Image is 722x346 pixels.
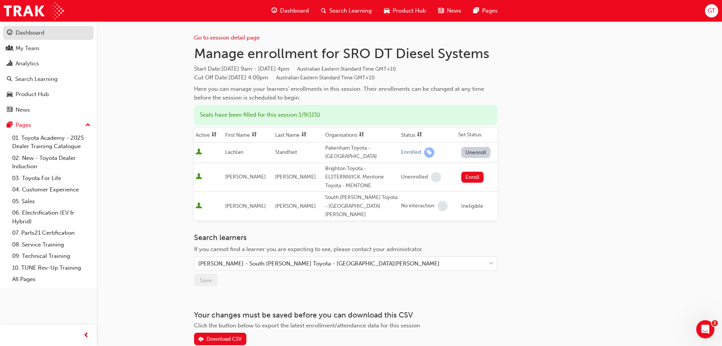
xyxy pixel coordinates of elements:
[9,132,94,152] a: 01. Toyota Academy - 2025 Dealer Training Catalogue
[401,174,428,181] div: Unenrolled
[15,75,58,84] div: Search Learning
[16,44,39,53] div: My Team
[482,6,498,15] span: Pages
[297,66,396,72] span: Australian Eastern Standard Time GMT+10
[3,118,94,132] button: Pages
[9,196,94,207] a: 05. Sales
[194,45,497,62] h1: Manage enrollment for SRO DT Diesel Systems
[265,3,315,19] a: guage-iconDashboard
[7,91,13,98] span: car-icon
[9,184,94,196] a: 04. Customer Experience
[280,6,309,15] span: Dashboard
[424,147,434,158] span: learningRecordVerb_ENROLL-icon
[274,128,324,142] th: Toggle SortBy
[198,259,440,268] div: [PERSON_NAME] - South [PERSON_NAME] Toyota - [GEOGRAPHIC_DATA][PERSON_NAME]
[194,128,224,142] th: Toggle SortBy
[3,72,94,86] a: Search Learning
[321,6,326,16] span: search-icon
[194,74,374,81] span: Cut Off Date : [DATE] 4:00pm
[384,6,390,16] span: car-icon
[16,90,49,99] div: Product Hub
[9,250,94,262] a: 09. Technical Training
[194,246,423,253] span: If you cannot find a learner you are expecting to see, please contact your administrator.
[196,149,202,156] span: User is active
[196,173,202,181] span: User is active
[447,6,461,15] span: News
[275,203,316,209] span: [PERSON_NAME]
[489,259,494,269] span: down-icon
[329,6,372,15] span: Search Learning
[200,277,212,284] span: Save
[225,174,266,180] span: [PERSON_NAME]
[393,6,426,15] span: Product Hub
[301,132,307,138] span: sorting-icon
[3,24,94,118] button: DashboardMy TeamAnalyticsSearch LearningProduct HubNews
[432,3,467,19] a: news-iconNews
[3,57,94,71] a: Analytics
[194,333,246,345] button: Download CSV
[9,239,94,251] a: 08. Service Training
[9,262,94,274] a: 10. TUNE Rev-Up Training
[16,106,30,114] div: News
[7,122,13,129] span: pages-icon
[9,227,94,239] a: 07. Parts21 Certification
[211,132,217,138] span: sorting-icon
[16,59,39,68] div: Analytics
[225,203,266,209] span: [PERSON_NAME]
[315,3,378,19] a: search-iconSearch Learning
[3,103,94,117] a: News
[207,336,242,342] div: Download CSV
[194,65,497,73] span: Start Date :
[7,45,13,52] span: people-icon
[417,132,422,138] span: sorting-icon
[473,6,479,16] span: pages-icon
[194,233,497,242] h3: Search learners
[224,128,274,142] th: Toggle SortBy
[194,311,497,319] h3: Your changes must be saved before you can download this CSV
[252,132,257,138] span: sorting-icon
[276,74,374,81] span: Australian Eastern Standard Time GMT+10
[194,85,497,102] div: Here you can manage your learners' enrollments in this session. Their enrollments can be changed ...
[325,193,398,219] div: South [PERSON_NAME] Toyota - [GEOGRAPHIC_DATA][PERSON_NAME]
[16,121,31,130] div: Pages
[399,128,456,142] th: Toggle SortBy
[7,107,13,114] span: news-icon
[194,322,420,329] span: Click the button below to export the latest enrollment/attendance data for this session
[438,6,444,16] span: news-icon
[457,128,497,142] th: Set Status
[696,320,714,338] iframe: Intercom live chat
[194,105,497,125] div: Seats have been filled for this session : 1 / 9 ( 11% )
[16,28,44,37] div: Dashboard
[9,273,94,285] a: All Pages
[437,201,448,211] span: learningRecordVerb_NONE-icon
[9,172,94,184] a: 03. Toyota For Life
[325,144,398,161] div: Pakenham Toyota - [GEOGRAPHIC_DATA]
[9,207,94,227] a: 06. Electrification (EV & Hybrid)
[83,331,89,340] span: prev-icon
[712,320,718,326] span: 1
[431,172,441,182] span: learningRecordVerb_NONE-icon
[461,172,484,183] button: Enroll
[4,2,64,19] img: Trak
[324,128,399,142] th: Toggle SortBy
[3,41,94,55] a: My Team
[196,202,202,210] span: User is active
[401,202,434,210] div: No interaction
[9,152,94,172] a: 02. New - Toyota Dealer Induction
[194,34,260,41] a: Go to session detail page
[225,149,243,155] span: Lachlan
[3,87,94,101] a: Product Hub
[198,337,204,343] span: download-icon
[378,3,432,19] a: car-iconProduct Hub
[7,76,12,83] span: search-icon
[7,30,13,36] span: guage-icon
[221,65,396,72] span: [DATE] 9am - [DATE] 4pm
[194,274,218,286] button: Save
[401,149,421,156] div: Enrolled
[325,164,398,190] div: Brighton Toyota - ELSTERNWICK, Mentone Toyota - MENTONE
[275,174,316,180] span: [PERSON_NAME]
[705,4,718,17] button: GT
[461,147,491,158] button: Unenroll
